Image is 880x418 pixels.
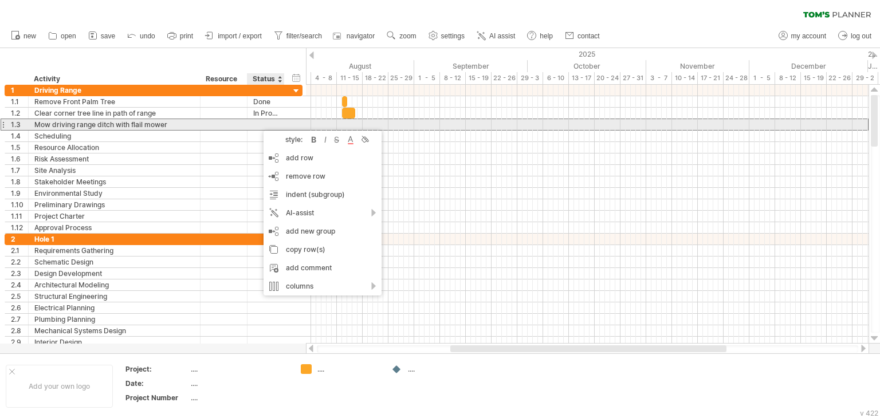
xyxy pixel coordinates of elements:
div: December 2025 [749,60,868,72]
div: Driving Range [34,85,194,96]
div: Mechanical Systems Design [34,325,194,336]
div: 2.8 [11,325,28,336]
div: .... [191,393,287,403]
div: 1.4 [11,131,28,141]
div: 2.3 [11,268,28,279]
div: 2.9 [11,337,28,348]
div: 2.6 [11,302,28,313]
div: v 422 [860,409,878,417]
div: 11 - 15 [337,72,363,84]
div: 2.7 [11,314,28,325]
span: new [23,32,36,40]
div: Scheduling [34,131,194,141]
div: 22 - 26 [827,72,852,84]
span: filter/search [286,32,322,40]
div: Date: [125,378,188,388]
span: navigator [347,32,375,40]
div: Risk Assessment [34,153,194,164]
span: log out [851,32,871,40]
div: 27 - 31 [620,72,646,84]
a: AI assist [474,29,518,44]
div: Project Number [125,393,188,403]
div: 8 - 12 [440,72,466,84]
a: help [524,29,556,44]
div: August 2025 [306,60,414,72]
div: November 2025 [646,60,749,72]
div: September 2025 [414,60,528,72]
div: 1.8 [11,176,28,187]
div: 1.7 [11,165,28,176]
a: open [45,29,80,44]
div: 15 - 19 [466,72,492,84]
div: Preliminary Drawings [34,199,194,210]
div: 1.11 [11,211,28,222]
div: Design Development [34,268,194,279]
div: Mow driving range ditch with flail mower [34,119,194,130]
a: new [8,29,40,44]
div: Done [253,96,278,107]
div: 13 - 17 [569,72,595,84]
div: .... [191,378,287,388]
a: save [85,29,119,44]
div: .... [408,364,470,374]
div: style: [268,135,308,144]
div: 1.10 [11,199,28,210]
div: 1.5 [11,142,28,153]
div: 1.1 [11,96,28,107]
div: Site Analysis [34,165,194,176]
a: import / export [202,29,265,44]
div: 29 - 2 [852,72,878,84]
div: indent (subgroup) [264,186,382,204]
div: Electrical Planning [34,302,194,313]
a: undo [124,29,159,44]
div: 1 - 5 [749,72,775,84]
div: 6 - 10 [543,72,569,84]
div: Add your own logo [6,365,113,408]
div: 1.12 [11,222,28,233]
a: navigator [331,29,378,44]
div: 29 - 3 [517,72,543,84]
div: Requirements Gathering [34,245,194,256]
div: Stakeholder Meetings [34,176,194,187]
div: add new group [264,222,382,240]
div: 25 - 29 [388,72,414,84]
div: October 2025 [528,60,646,72]
div: AI-assist [264,204,382,222]
div: copy row(s) [264,240,382,259]
div: 15 - 19 [801,72,827,84]
div: 17 - 21 [698,72,724,84]
div: 24 - 28 [724,72,749,84]
div: Project Charter [34,211,194,222]
div: Project: [125,364,188,374]
div: Structural Engineering [34,291,194,302]
a: settings [426,29,468,44]
div: Interior Design [34,337,194,348]
div: Environmental Study [34,188,194,199]
div: Schematic Design [34,257,194,267]
div: Remove Front Palm Tree [34,96,194,107]
div: 18 - 22 [363,72,388,84]
div: 2.5 [11,291,28,302]
div: add row [264,149,382,167]
div: Resource [206,73,241,85]
div: Resource Allocation [34,142,194,153]
div: .... [317,364,380,374]
div: 2.2 [11,257,28,267]
div: Approval Process [34,222,194,233]
div: 2.4 [11,279,28,290]
div: Plumbing Planning [34,314,194,325]
span: my account [791,32,826,40]
a: zoom [384,29,419,44]
div: 1.2 [11,108,28,119]
span: settings [441,32,465,40]
div: 2 [11,234,28,245]
a: filter/search [271,29,325,44]
div: 10 - 14 [672,72,698,84]
span: open [61,32,76,40]
div: 8 - 12 [775,72,801,84]
span: AI assist [489,32,515,40]
a: log out [835,29,875,44]
div: Clear corner tree line in path of range [34,108,194,119]
div: Status [253,73,278,85]
div: In Progress [253,108,278,119]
